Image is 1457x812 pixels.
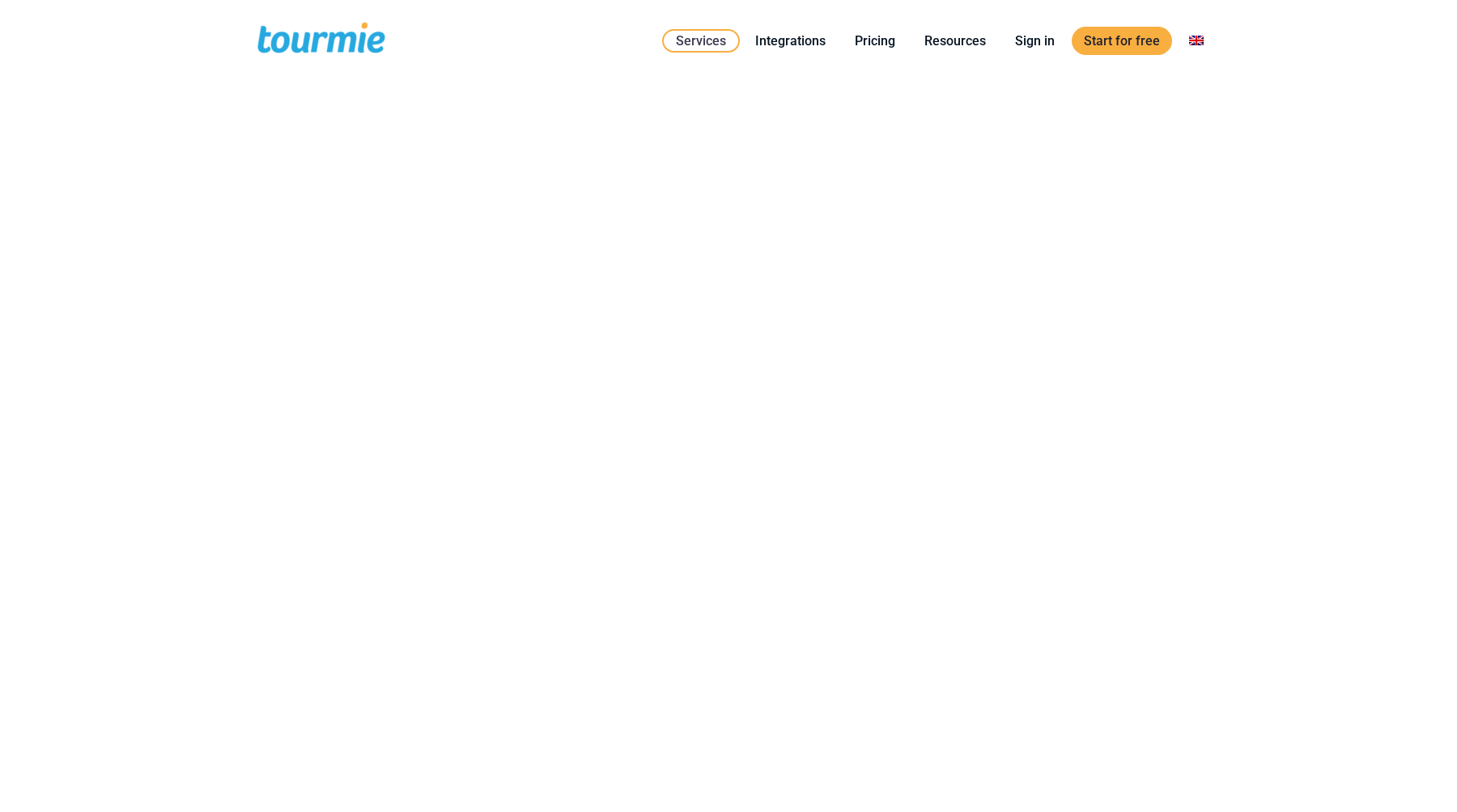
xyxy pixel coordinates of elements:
[743,31,838,51] a: Integrations
[843,31,907,51] a: Pricing
[662,29,740,53] a: Services
[1072,27,1172,55] a: Start for free
[912,31,998,51] a: Resources
[1003,31,1067,51] a: Sign in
